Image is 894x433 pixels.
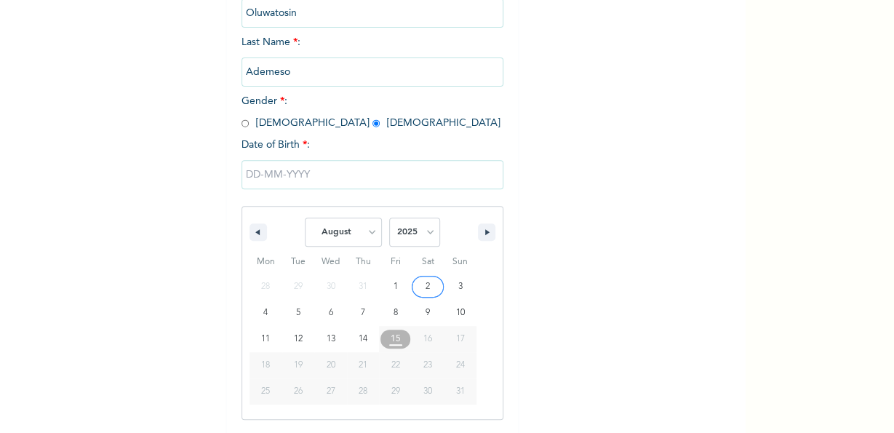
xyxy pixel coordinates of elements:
span: 31 [456,378,465,405]
span: 29 [391,378,400,405]
span: 5 [296,300,300,326]
button: 29 [379,378,412,405]
span: 6 [328,300,332,326]
span: 17 [456,326,465,352]
span: Tue [282,250,315,274]
button: 20 [314,352,347,378]
button: 24 [444,352,476,378]
span: 12 [294,326,303,352]
span: 10 [456,300,465,326]
span: 20 [326,352,335,378]
span: 13 [326,326,335,352]
span: Last Name : [242,37,503,77]
button: 17 [444,326,476,352]
span: Fri [379,250,412,274]
button: 3 [444,274,476,300]
span: 30 [423,378,432,405]
button: 4 [250,300,282,326]
span: 23 [423,352,432,378]
span: 22 [391,352,400,378]
button: 6 [314,300,347,326]
span: 11 [261,326,270,352]
span: Date of Birth : [242,138,310,153]
span: 25 [261,378,270,405]
span: 2 [426,274,430,300]
span: 14 [359,326,367,352]
span: Thu [347,250,380,274]
button: 9 [412,300,444,326]
span: 26 [294,378,303,405]
button: 2 [412,274,444,300]
button: 28 [347,378,380,405]
span: 18 [261,352,270,378]
span: 19 [294,352,303,378]
span: Gender : [DEMOGRAPHIC_DATA] [DEMOGRAPHIC_DATA] [242,96,500,128]
span: 27 [326,378,335,405]
span: 21 [359,352,367,378]
span: 24 [456,352,465,378]
button: 16 [412,326,444,352]
button: 27 [314,378,347,405]
button: 10 [444,300,476,326]
button: 21 [347,352,380,378]
button: 1 [379,274,412,300]
button: 15 [379,326,412,352]
button: 25 [250,378,282,405]
button: 30 [412,378,444,405]
span: Sun [444,250,476,274]
button: 14 [347,326,380,352]
button: 31 [444,378,476,405]
button: 26 [282,378,315,405]
span: 16 [423,326,432,352]
input: Enter your last name [242,57,503,87]
span: 28 [359,378,367,405]
span: 9 [426,300,430,326]
button: 12 [282,326,315,352]
button: 19 [282,352,315,378]
button: 5 [282,300,315,326]
button: 22 [379,352,412,378]
span: 7 [361,300,365,326]
span: Wed [314,250,347,274]
span: 3 [458,274,463,300]
span: 15 [391,326,401,352]
span: Sat [412,250,444,274]
span: 4 [263,300,268,326]
span: 8 [394,300,398,326]
button: 23 [412,352,444,378]
button: 18 [250,352,282,378]
button: 7 [347,300,380,326]
span: Mon [250,250,282,274]
button: 8 [379,300,412,326]
button: 13 [314,326,347,352]
input: DD-MM-YYYY [242,160,503,189]
button: 11 [250,326,282,352]
span: 1 [394,274,398,300]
